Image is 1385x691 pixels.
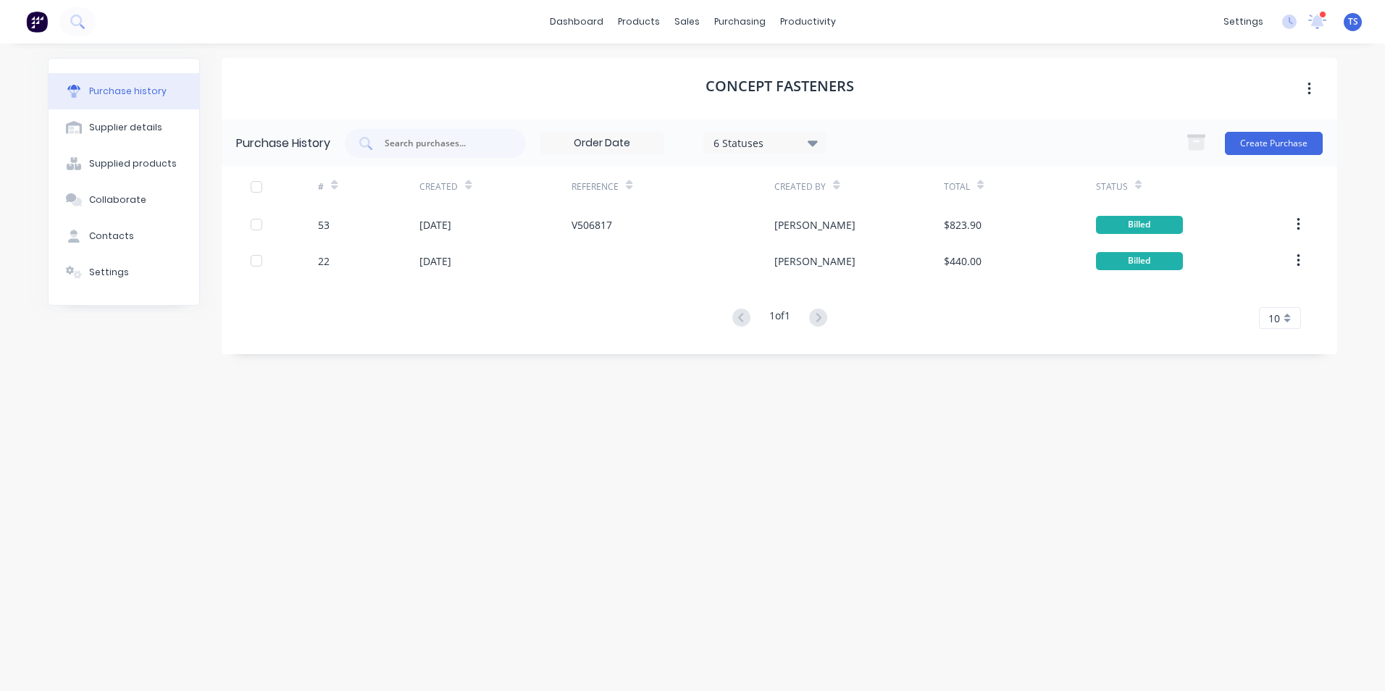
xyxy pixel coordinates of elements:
[1225,132,1323,155] button: Create Purchase
[541,133,663,154] input: Order Date
[611,11,667,33] div: products
[667,11,707,33] div: sales
[714,135,817,150] div: 6 Statuses
[419,217,451,233] div: [DATE]
[89,121,162,134] div: Supplier details
[774,180,826,193] div: Created By
[318,180,324,193] div: #
[1216,11,1271,33] div: settings
[572,217,612,233] div: V506817
[419,180,458,193] div: Created
[49,182,199,218] button: Collaborate
[944,180,970,193] div: Total
[49,218,199,254] button: Contacts
[49,109,199,146] button: Supplier details
[774,254,855,269] div: [PERSON_NAME]
[543,11,611,33] a: dashboard
[89,266,129,279] div: Settings
[89,85,167,98] div: Purchase history
[419,254,451,269] div: [DATE]
[236,135,330,152] div: Purchase History
[49,73,199,109] button: Purchase history
[1096,180,1128,193] div: Status
[769,308,790,329] div: 1 of 1
[1348,15,1358,28] span: TS
[318,254,330,269] div: 22
[89,230,134,243] div: Contacts
[318,217,330,233] div: 53
[1096,216,1183,234] div: Billed
[706,78,854,95] h1: Concept Fasteners
[944,254,982,269] div: $440.00
[49,146,199,182] button: Supplied products
[383,136,503,151] input: Search purchases...
[49,254,199,290] button: Settings
[89,157,177,170] div: Supplied products
[26,11,48,33] img: Factory
[572,180,619,193] div: Reference
[944,217,982,233] div: $823.90
[773,11,843,33] div: productivity
[1096,252,1183,270] div: Billed
[89,193,146,206] div: Collaborate
[774,217,855,233] div: [PERSON_NAME]
[1268,311,1280,326] span: 10
[707,11,773,33] div: purchasing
